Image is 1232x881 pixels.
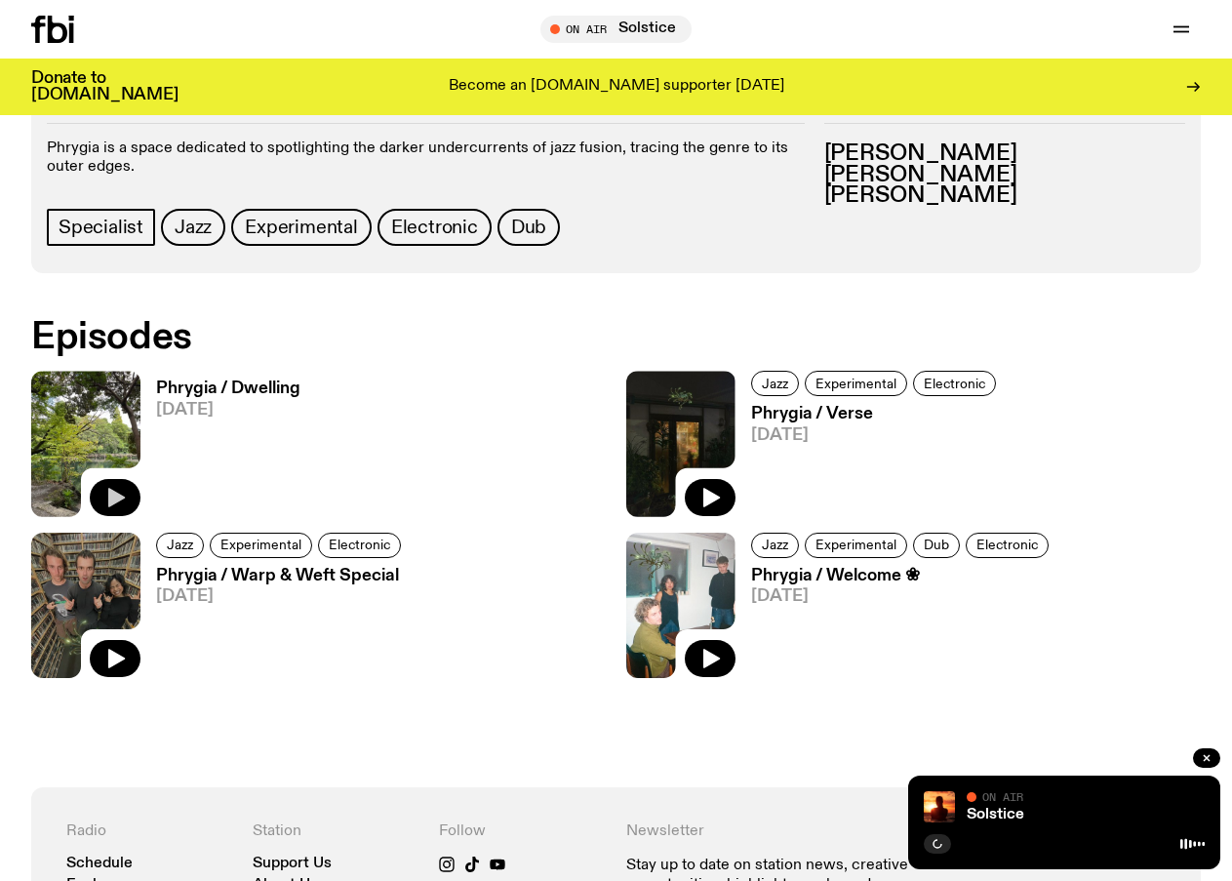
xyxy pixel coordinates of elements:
[751,588,1054,605] span: [DATE]
[511,217,546,238] span: Dub
[156,380,300,397] h3: Phrygia / Dwelling
[140,568,407,678] a: Phrygia / Warp & Weft Special[DATE]
[805,533,907,558] a: Experimental
[913,371,996,396] a: Electronic
[156,568,407,584] h3: Phrygia / Warp & Weft Special
[31,320,805,355] h2: Episodes
[66,857,133,871] a: Schedule
[626,822,979,841] h4: Newsletter
[562,21,682,36] span: Tune in live
[210,533,312,558] a: Experimental
[815,377,896,391] span: Experimental
[924,377,985,391] span: Electronic
[161,209,225,246] a: Jazz
[824,143,1185,165] h3: [PERSON_NAME]
[751,427,1002,444] span: [DATE]
[156,533,204,558] a: Jazz
[449,78,784,96] p: Become an [DOMAIN_NAME] supporter [DATE]
[824,185,1185,207] h3: [PERSON_NAME]
[735,406,1002,516] a: Phrygia / Verse[DATE]
[439,822,606,841] h4: Follow
[329,538,390,552] span: Electronic
[805,371,907,396] a: Experimental
[391,217,478,238] span: Electronic
[245,217,358,238] span: Experimental
[253,857,332,871] a: Support Us
[751,406,1002,422] h3: Phrygia / Verse
[924,538,949,552] span: Dub
[378,209,492,246] a: Electronic
[982,790,1023,803] span: On Air
[47,209,155,246] a: Specialist
[167,538,193,552] span: Jazz
[751,533,799,558] a: Jazz
[913,533,960,558] a: Dub
[540,16,692,43] button: On AirSolstice
[762,377,788,391] span: Jazz
[751,568,1054,584] h3: Phrygia / Welcome ❀
[140,380,300,516] a: Phrygia / Dwelling[DATE]
[231,209,372,246] a: Experimental
[967,807,1024,822] a: Solstice
[31,70,179,103] h3: Donate to [DOMAIN_NAME]
[762,538,788,552] span: Jazz
[175,217,212,238] span: Jazz
[59,217,143,238] span: Specialist
[156,402,300,419] span: [DATE]
[156,588,407,605] span: [DATE]
[47,140,805,177] p: Phrygia is a space dedicated to spotlighting the darker undercurrents of jazz fusion, tracing the...
[824,165,1185,186] h3: [PERSON_NAME]
[253,822,419,841] h4: Station
[815,538,896,552] span: Experimental
[976,538,1038,552] span: Electronic
[751,371,799,396] a: Jazz
[966,533,1049,558] a: Electronic
[66,822,233,841] h4: Radio
[735,568,1054,678] a: Phrygia / Welcome ❀[DATE]
[924,791,955,822] img: A girl standing in the ocean as waist level, staring into the rise of the sun.
[318,533,401,558] a: Electronic
[497,209,560,246] a: Dub
[220,538,301,552] span: Experimental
